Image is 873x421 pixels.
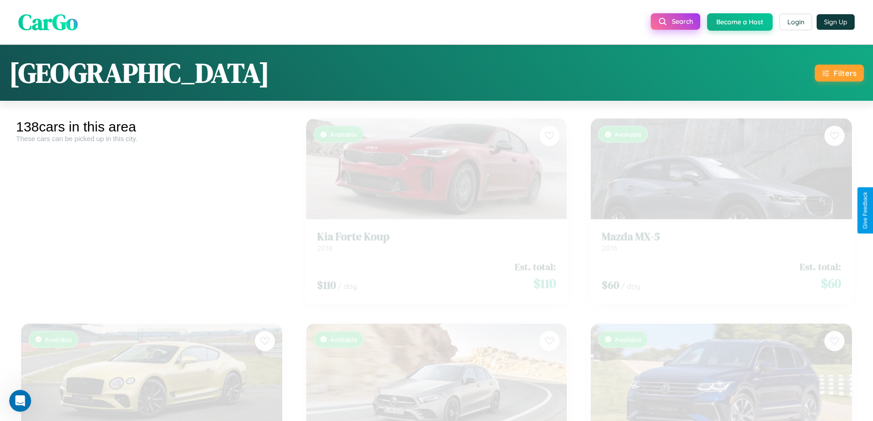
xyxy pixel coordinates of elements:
span: Available [330,328,357,336]
div: Filters [834,68,857,78]
span: Est. total: [515,252,556,266]
span: Search [672,17,693,26]
button: Filters [815,65,864,82]
button: Become a Host [707,13,773,31]
span: Available [45,328,72,336]
span: $ 110 [533,267,556,285]
div: These cars can be picked up in this city. [16,135,287,142]
button: Login [780,14,812,30]
button: Search [651,13,700,30]
div: 138 cars in this area [16,119,287,135]
span: $ 60 [821,267,841,285]
span: Available [330,123,357,131]
h3: Mazda MX-5 [602,223,841,236]
span: 2016 [602,236,617,245]
div: Give Feedback [862,192,868,229]
span: $ 110 [317,270,336,285]
span: CarGo [18,7,78,37]
span: $ 60 [602,270,619,285]
span: Available [615,123,642,131]
span: Est. total: [800,252,841,266]
a: Mazda MX-52016 [602,223,841,245]
span: Available [615,328,642,336]
h1: [GEOGRAPHIC_DATA] [9,54,269,92]
h3: Kia Forte Koup [317,223,556,236]
span: / day [621,274,640,283]
span: 2018 [317,236,333,245]
iframe: Intercom live chat [9,390,31,412]
a: Kia Forte Koup2018 [317,223,556,245]
button: Sign Up [817,14,855,30]
span: / day [338,274,357,283]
